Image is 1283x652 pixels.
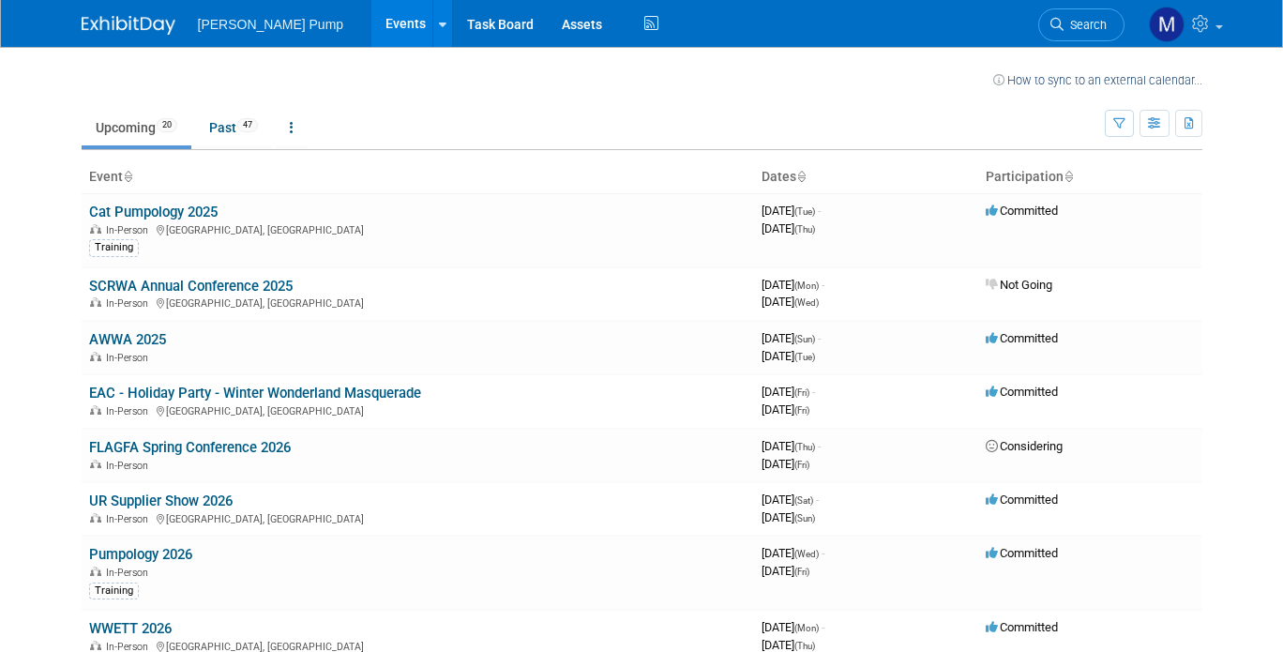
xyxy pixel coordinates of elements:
[986,204,1058,218] span: Committed
[794,460,809,470] span: (Fri)
[89,402,747,417] div: [GEOGRAPHIC_DATA], [GEOGRAPHIC_DATA]
[794,513,815,523] span: (Sun)
[89,204,218,220] a: Cat Pumpology 2025
[90,460,101,469] img: In-Person Event
[794,495,813,506] span: (Sat)
[89,439,291,456] a: FLAGFA Spring Conference 2026
[794,352,815,362] span: (Tue)
[89,239,139,256] div: Training
[762,510,815,524] span: [DATE]
[123,169,132,184] a: Sort by Event Name
[89,278,293,295] a: SCRWA Annual Conference 2025
[90,297,101,307] img: In-Person Event
[794,206,815,217] span: (Tue)
[90,641,101,650] img: In-Person Event
[986,546,1058,560] span: Committed
[90,567,101,576] img: In-Person Event
[106,297,154,310] span: In-Person
[818,439,821,453] span: -
[1149,7,1185,42] img: Mike Walters
[818,204,821,218] span: -
[794,623,819,633] span: (Mon)
[794,567,809,577] span: (Fri)
[762,295,819,309] span: [DATE]
[82,161,754,193] th: Event
[762,204,821,218] span: [DATE]
[89,221,747,236] div: [GEOGRAPHIC_DATA], [GEOGRAPHIC_DATA]
[754,161,978,193] th: Dates
[986,620,1058,634] span: Committed
[822,620,824,634] span: -
[1064,18,1107,32] span: Search
[762,493,819,507] span: [DATE]
[794,297,819,308] span: (Wed)
[106,352,154,364] span: In-Person
[794,442,815,452] span: (Thu)
[986,439,1063,453] span: Considering
[986,278,1052,292] span: Not Going
[794,224,815,235] span: (Thu)
[89,546,192,563] a: Pumpology 2026
[794,641,815,651] span: (Thu)
[762,457,809,471] span: [DATE]
[106,460,154,472] span: In-Person
[90,405,101,415] img: In-Person Event
[762,620,824,634] span: [DATE]
[762,331,821,345] span: [DATE]
[82,16,175,35] img: ExhibitDay
[986,493,1058,507] span: Committed
[812,385,815,399] span: -
[90,513,101,523] img: In-Person Event
[106,405,154,417] span: In-Person
[106,567,154,579] span: In-Person
[822,546,824,560] span: -
[993,73,1202,87] a: How to sync to an external calendar...
[794,549,819,559] span: (Wed)
[816,493,819,507] span: -
[1038,8,1125,41] a: Search
[762,349,815,363] span: [DATE]
[762,564,809,578] span: [DATE]
[198,17,344,32] span: [PERSON_NAME] Pump
[89,620,172,637] a: WWETT 2026
[762,385,815,399] span: [DATE]
[89,583,139,599] div: Training
[157,118,177,132] span: 20
[106,224,154,236] span: In-Person
[762,278,824,292] span: [DATE]
[90,224,101,234] img: In-Person Event
[762,638,815,652] span: [DATE]
[762,402,809,417] span: [DATE]
[818,331,821,345] span: -
[89,295,747,310] div: [GEOGRAPHIC_DATA], [GEOGRAPHIC_DATA]
[1064,169,1073,184] a: Sort by Participation Type
[794,405,809,416] span: (Fri)
[796,169,806,184] a: Sort by Start Date
[195,110,272,145] a: Past47
[762,546,824,560] span: [DATE]
[794,387,809,398] span: (Fri)
[794,334,815,344] span: (Sun)
[762,221,815,235] span: [DATE]
[822,278,824,292] span: -
[89,385,421,402] a: EAC - Holiday Party - Winter Wonderland Masquerade
[986,385,1058,399] span: Committed
[762,439,821,453] span: [DATE]
[89,331,166,348] a: AWWA 2025
[106,513,154,525] span: In-Person
[978,161,1202,193] th: Participation
[986,331,1058,345] span: Committed
[794,281,819,291] span: (Mon)
[89,510,747,525] div: [GEOGRAPHIC_DATA], [GEOGRAPHIC_DATA]
[89,493,233,509] a: UR Supplier Show 2026
[237,118,258,132] span: 47
[90,352,101,361] img: In-Person Event
[82,110,191,145] a: Upcoming20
